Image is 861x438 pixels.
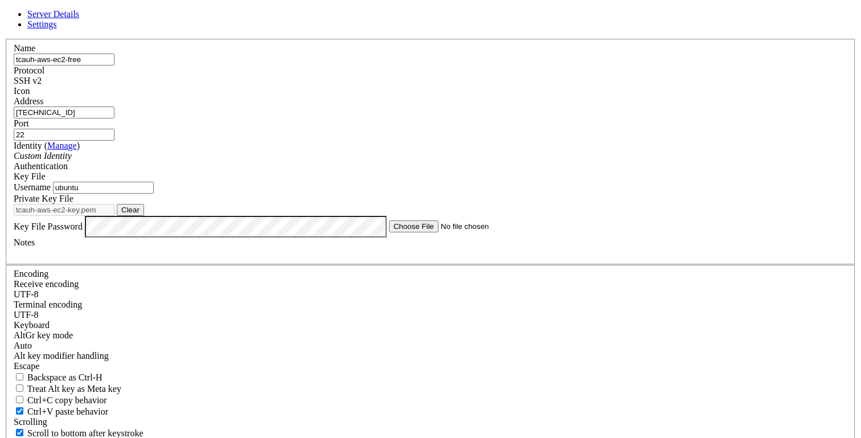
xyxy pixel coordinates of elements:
a: Settings [27,19,57,29]
label: Authentication [14,161,68,171]
div: SSH v2 [14,76,847,86]
span: Ctrl+V paste behavior [27,407,108,416]
span: ( ) [44,141,80,150]
span: Scroll to bottom after keystroke [27,428,143,438]
label: Ctrl-C copies if true, send ^C to host if false. Ctrl-Shift-C sends ^C to host if true, copies if... [14,395,107,405]
label: Identity [14,141,80,150]
div: Key File [14,171,847,182]
label: Key File Password [14,221,83,231]
input: Scroll to bottom after keystroke [16,429,23,436]
label: Username [14,182,51,192]
label: Encoding [14,269,48,279]
span: Escape [14,361,39,371]
input: Backspace as Ctrl-H [16,373,23,380]
div: Auto [14,341,847,351]
span: Auto [14,341,32,350]
label: If true, the backspace should send BS ('\x08', aka ^H). Otherwise the backspace key should send '... [14,372,102,382]
label: Protocol [14,66,44,75]
span: SSH v2 [14,76,42,85]
label: Whether to scroll to the bottom on any keystroke. [14,428,143,438]
span: UTF-8 [14,310,39,320]
label: The default terminal encoding. ISO-2022 enables character map translations (like graphics maps). ... [14,300,82,309]
label: Scrolling [14,417,47,427]
input: Ctrl+V paste behavior [16,407,23,415]
label: Controls how the Alt key is handled. Escape: Send an ESC prefix. 8-Bit: Add 128 to the typed char... [14,351,109,361]
label: Ctrl+V pastes if true, sends ^V to host if false. Ctrl+Shift+V sends ^V to host if true, pastes i... [14,407,108,416]
div: (0, 1) [5,14,9,24]
a: Server Details [27,9,79,19]
label: Set the expected encoding for data received from the host. If the encodings do not match, visual ... [14,330,73,340]
div: UTF-8 [14,310,847,320]
label: Private Key File [14,194,73,203]
i: Custom Identity [14,151,72,161]
label: Icon [14,86,30,96]
input: Host Name or IP [14,107,114,118]
span: UTF-8 [14,289,39,299]
input: Treat Alt key as Meta key [16,384,23,392]
span: Treat Alt key as Meta key [27,384,121,394]
button: Clear [117,204,144,216]
input: Server Name [14,54,114,66]
span: Key File [14,171,46,181]
label: Port [14,118,29,128]
label: Notes [14,238,35,247]
label: Keyboard [14,320,50,330]
a: Manage [47,141,77,150]
input: Port Number [14,129,114,141]
input: Ctrl+C copy behavior [16,396,23,403]
x-row: Connection timed out [5,5,712,14]
div: UTF-8 [14,289,847,300]
span: Ctrl+C copy behavior [27,395,107,405]
div: Custom Identity [14,151,847,161]
label: Name [14,43,35,53]
label: Set the expected encoding for data received from the host. If the encodings do not match, visual ... [14,279,79,289]
div: Escape [14,361,847,371]
label: Whether the Alt key acts as a Meta key or as a distinct Alt key. [14,384,121,394]
input: Login Username [53,182,154,194]
label: Address [14,96,43,106]
span: Backspace as Ctrl-H [27,372,102,382]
